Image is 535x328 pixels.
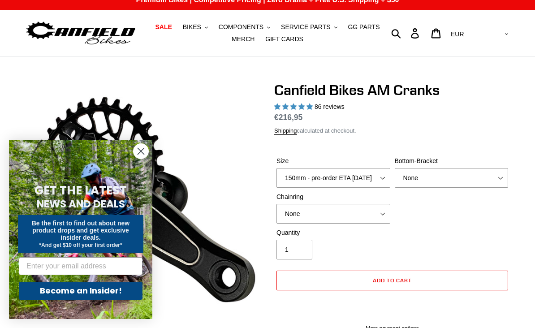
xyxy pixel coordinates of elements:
button: Close dialog [133,143,149,159]
a: Shipping [274,127,297,135]
label: Size [276,156,390,166]
span: SERVICE PARTS [281,23,330,31]
span: *And get $10 off your first order* [39,242,122,248]
a: MERCH [227,33,259,45]
span: 4.97 stars [274,103,315,110]
button: Become an Insider! [19,282,142,300]
span: MERCH [232,35,255,43]
div: calculated at checkout. [274,126,510,135]
label: Quantity [276,228,390,237]
h1: Canfield Bikes AM Cranks [274,82,510,99]
a: GIFT CARDS [261,33,308,45]
span: BIKES [183,23,201,31]
span: Add to cart [373,277,412,284]
span: GET THE LATEST [35,182,127,199]
label: Chainring [276,192,390,202]
img: Canfield Bikes [25,19,137,47]
iframe: PayPal-paypal [276,295,508,315]
input: Enter your email address [19,257,142,275]
button: BIKES [178,21,212,33]
span: €216,95 [274,113,302,122]
span: COMPONENTS [219,23,263,31]
label: Bottom-Bracket [395,156,509,166]
button: COMPONENTS [214,21,275,33]
button: Add to cart [276,271,508,290]
a: GG PARTS [343,21,384,33]
a: SALE [151,21,176,33]
span: GIFT CARDS [265,35,303,43]
span: GG PARTS [348,23,380,31]
span: 86 reviews [315,103,345,110]
span: SALE [155,23,172,31]
button: SERVICE PARTS [276,21,341,33]
span: Be the first to find out about new product drops and get exclusive insider deals. [32,220,130,241]
span: NEWS AND DEALS [37,197,125,211]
